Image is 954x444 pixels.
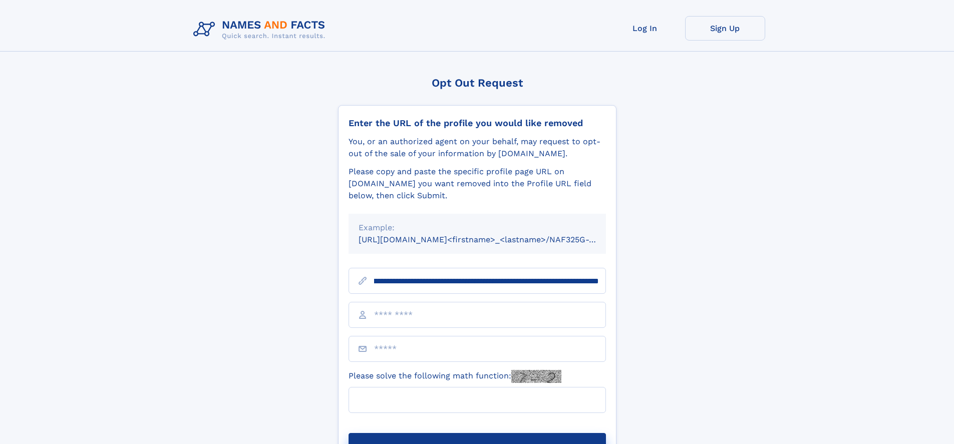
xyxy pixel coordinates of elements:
[605,16,685,41] a: Log In
[349,136,606,160] div: You, or an authorized agent on your behalf, may request to opt-out of the sale of your informatio...
[349,166,606,202] div: Please copy and paste the specific profile page URL on [DOMAIN_NAME] you want removed into the Pr...
[359,235,625,244] small: [URL][DOMAIN_NAME]<firstname>_<lastname>/NAF325G-xxxxxxxx
[359,222,596,234] div: Example:
[349,118,606,129] div: Enter the URL of the profile you would like removed
[685,16,765,41] a: Sign Up
[349,370,561,383] label: Please solve the following math function:
[338,77,616,89] div: Opt Out Request
[189,16,334,43] img: Logo Names and Facts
